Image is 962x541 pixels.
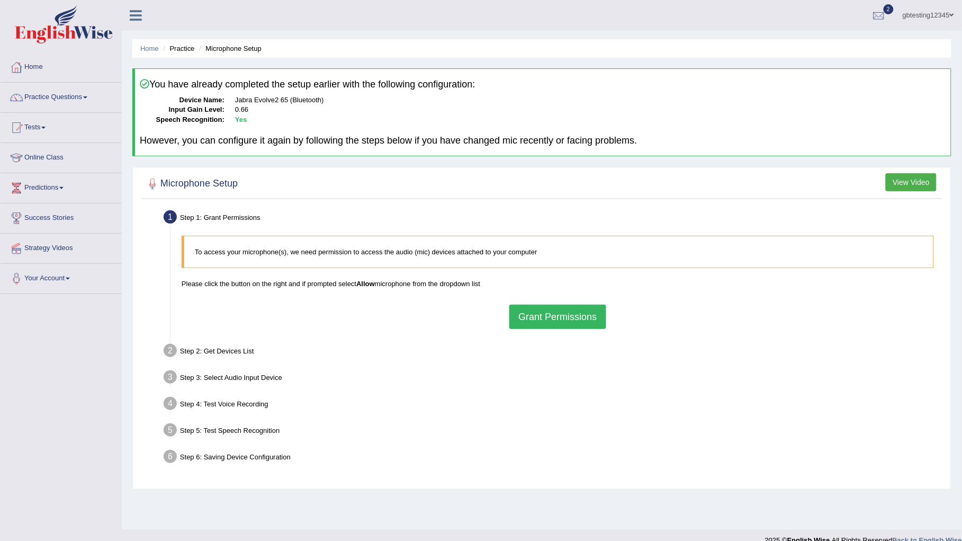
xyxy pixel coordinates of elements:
div: Step 2: Get Devices List [159,341,946,364]
li: Microphone Setup [196,43,262,54]
span: 2 [884,4,894,14]
h4: However, you can configure it again by following the steps below if you have changed mic recently... [140,136,946,146]
dt: Input Gain Level: [140,105,224,115]
div: Step 3: Select Audio Input Device [159,367,946,391]
div: Step 5: Test Speech Recognition [159,420,946,444]
a: Practice Questions [1,83,121,109]
a: Online Class [1,143,121,170]
b: Allow [356,280,375,288]
div: Step 6: Saving Device Configuration [159,447,946,470]
dd: Jabra Evolve2 65 (Bluetooth) [235,95,946,105]
a: Strategy Videos [1,234,121,260]
dt: Speech Recognition: [140,115,224,125]
a: Success Stories [1,203,121,230]
div: Step 1: Grant Permissions [159,207,946,230]
div: Step 4: Test Voice Recording [159,394,946,417]
b: Yes [235,116,247,123]
a: Your Account [1,264,121,290]
p: To access your microphone(s), we need permission to access the audio (mic) devices attached to yo... [195,247,923,257]
li: Practice [160,43,194,54]
dd: 0.66 [235,105,946,115]
button: View Video [886,173,937,191]
a: Predictions [1,173,121,200]
a: Home [140,45,159,52]
h4: You have already completed the setup earlier with the following configuration: [140,79,946,90]
h2: Microphone Setup [145,176,238,192]
a: Home [1,52,121,79]
a: Tests [1,113,121,139]
dt: Device Name: [140,95,224,105]
button: Grant Permissions [509,305,606,329]
p: Please click the button on the right and if prompted select microphone from the dropdown list [182,279,934,289]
